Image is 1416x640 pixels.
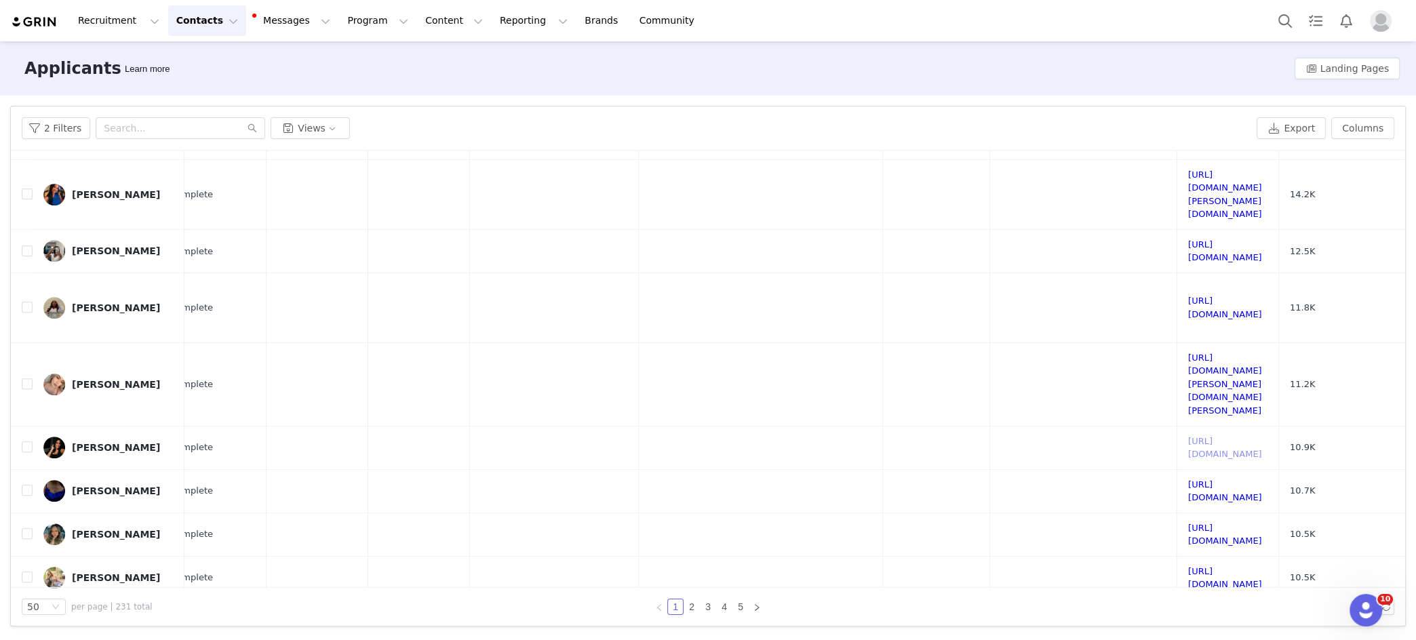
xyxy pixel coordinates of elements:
[1362,10,1405,32] button: Profile
[170,188,213,201] span: Complete
[43,567,65,588] img: 60a95625-acb4-45bc-8289-0f6a42ba85a2.jpg
[170,484,213,498] span: Complete
[749,599,765,615] li: Next Page
[43,184,174,205] a: [PERSON_NAME]
[1290,301,1315,315] span: 11.8K
[72,302,160,313] div: [PERSON_NAME]
[122,62,172,76] div: Tooltip anchor
[43,240,65,262] img: 7aac5fef-d01e-49a1-b986-7a92a39377eb.jpg
[1290,571,1315,584] span: 10.5K
[43,523,65,545] img: 3ffbef5f-fe5a-4ae0-9a0b-c6ef5149ffc1.jpg
[43,297,65,319] img: c2d9862a-f7eb-4ed9-a882-ea2b3410f203.jpg
[22,117,90,139] button: 2 Filters
[247,5,338,36] button: Messages
[170,378,213,391] span: Complete
[43,184,65,205] img: e2ade8a7-adcc-4811-a166-bfeeaa5dc5c5.jpg
[1270,5,1300,36] button: Search
[1350,594,1382,626] iframe: Intercom live chat
[170,245,213,258] span: Complete
[1188,479,1262,503] a: [URL][DOMAIN_NAME]
[72,572,160,583] div: [PERSON_NAME]
[1331,117,1394,139] button: Columns
[43,523,174,545] a: [PERSON_NAME]
[43,480,174,502] a: [PERSON_NAME]
[71,601,153,613] span: per page | 231 total
[1377,594,1393,605] span: 10
[1188,353,1262,416] a: [URL][DOMAIN_NAME][PERSON_NAME][DOMAIN_NAME][PERSON_NAME]
[1188,239,1262,263] a: [URL][DOMAIN_NAME]
[651,599,667,615] li: Previous Page
[1257,117,1326,139] button: Export
[631,5,709,36] a: Community
[43,374,65,395] img: 87cbdd51-43da-493b-93bc-bdcdab0b6a4a.jpg
[576,5,630,36] a: Brands
[43,240,174,262] a: [PERSON_NAME]
[43,437,174,458] a: [PERSON_NAME]
[753,603,761,612] i: icon: right
[1188,566,1262,590] a: [URL][DOMAIN_NAME]
[170,527,213,541] span: Complete
[70,5,168,36] button: Recruitment
[43,437,65,458] img: e3335f7f-a328-4fce-b9cf-91a87505ac02.jpg
[1188,436,1262,460] a: [URL][DOMAIN_NAME]
[1301,5,1331,36] a: Tasks
[43,297,174,319] a: [PERSON_NAME]
[1295,58,1400,79] button: Landing Pages
[1290,484,1315,498] span: 10.7K
[24,56,121,81] h3: Applicants
[1290,441,1315,454] span: 10.9K
[732,599,749,615] li: 5
[1188,169,1262,220] a: [URL][DOMAIN_NAME][PERSON_NAME][DOMAIN_NAME]
[655,603,663,612] i: icon: left
[271,117,350,139] button: Views
[417,5,491,36] button: Content
[1188,296,1262,319] a: [URL][DOMAIN_NAME]
[733,599,748,614] a: 5
[701,599,715,614] a: 3
[72,442,160,453] div: [PERSON_NAME]
[43,567,174,588] a: [PERSON_NAME]
[1290,245,1315,258] span: 12.5K
[72,379,160,390] div: [PERSON_NAME]
[1331,5,1361,36] button: Notifications
[168,5,246,36] button: Contacts
[667,599,684,615] li: 1
[1290,378,1315,391] span: 11.2K
[1188,523,1262,546] a: [URL][DOMAIN_NAME]
[43,374,174,395] a: [PERSON_NAME]
[717,599,732,614] a: 4
[248,123,257,133] i: icon: search
[96,117,265,139] input: Search...
[684,599,700,615] li: 2
[27,599,39,614] div: 50
[170,441,213,454] span: Complete
[72,189,160,200] div: [PERSON_NAME]
[684,599,699,614] a: 2
[52,603,60,612] i: icon: down
[668,599,683,614] a: 1
[72,485,160,496] div: [PERSON_NAME]
[716,599,732,615] li: 4
[170,301,213,315] span: Complete
[72,529,160,540] div: [PERSON_NAME]
[1370,10,1392,32] img: placeholder-profile.jpg
[492,5,576,36] button: Reporting
[43,480,65,502] img: 125e5a8a-4577-4afd-af59-073a6455499c.jpg
[339,5,416,36] button: Program
[170,571,213,584] span: Complete
[11,16,58,28] img: grin logo
[1290,188,1315,201] span: 14.2K
[1290,527,1315,541] span: 10.5K
[700,599,716,615] li: 3
[72,245,160,256] div: [PERSON_NAME]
